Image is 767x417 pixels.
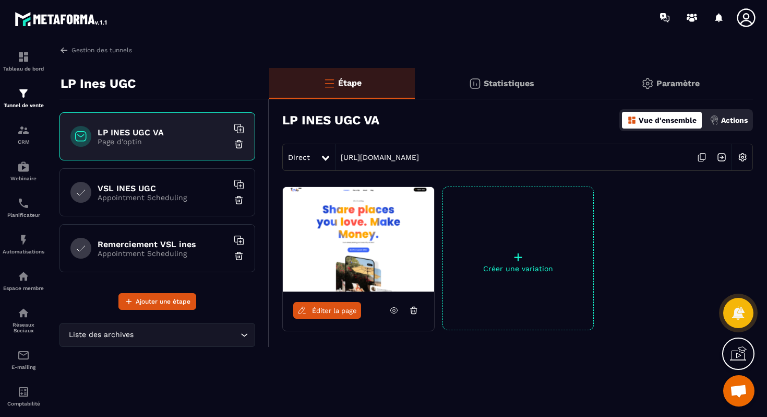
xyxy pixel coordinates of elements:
[98,193,228,202] p: Appointment Scheduling
[15,9,109,28] img: logo
[17,124,30,136] img: formation
[118,293,196,310] button: Ajouter une étape
[3,364,44,370] p: E-mailing
[3,299,44,341] a: social-networksocial-networkRéseaux Sociaux
[641,77,654,90] img: setting-gr.5f69749f.svg
[59,323,255,347] div: Search for option
[59,45,132,55] a: Gestion des tunnels
[3,285,44,291] p: Espace membre
[443,250,593,264] p: +
[3,176,44,181] p: Webinaire
[288,153,310,161] span: Direct
[98,183,228,193] h6: VSL INES UGC
[3,401,44,407] p: Comptabilité
[61,73,136,94] p: LP Ines UGC
[3,262,44,299] a: automationsautomationsEspace membre
[234,251,244,261] img: trash
[3,378,44,414] a: accountantaccountantComptabilité
[17,386,30,398] img: accountant
[17,349,30,362] img: email
[712,147,732,167] img: arrow-next.bcc2205e.svg
[136,329,238,341] input: Search for option
[234,195,244,205] img: trash
[3,102,44,108] p: Tunnel de vente
[17,160,30,173] img: automations
[484,78,534,88] p: Statistiques
[721,116,748,124] p: Actions
[443,264,593,273] p: Créer une variation
[283,187,434,292] img: image
[3,226,44,262] a: automationsautomationsAutomatisations
[323,77,335,89] img: bars-o.4a397970.svg
[98,239,228,249] h6: Remerciement VSL ines
[17,234,30,246] img: automations
[66,329,136,341] span: Liste des archives
[234,139,244,149] img: trash
[293,302,361,319] a: Éditer la page
[710,115,719,125] img: actions.d6e523a2.png
[3,139,44,145] p: CRM
[723,375,754,407] a: Ouvrir le chat
[3,322,44,333] p: Réseaux Sociaux
[335,153,419,161] a: [URL][DOMAIN_NAME]
[282,113,379,128] h3: LP INES UGC VA
[627,115,637,125] img: dashboard-orange.40269519.svg
[3,249,44,254] p: Automatisations
[136,296,190,307] span: Ajouter une étape
[59,45,69,55] img: arrow
[3,189,44,226] a: schedulerschedulerPlanificateur
[733,147,752,167] img: setting-w.858f3a88.svg
[656,78,700,88] p: Paramètre
[3,79,44,116] a: formationformationTunnel de vente
[3,153,44,189] a: automationsautomationsWebinaire
[3,116,44,153] a: formationformationCRM
[469,77,481,90] img: stats.20deebd0.svg
[17,307,30,319] img: social-network
[3,66,44,72] p: Tableau de bord
[17,197,30,210] img: scheduler
[98,249,228,258] p: Appointment Scheduling
[639,116,697,124] p: Vue d'ensemble
[312,307,357,315] span: Éditer la page
[98,128,228,137] h6: LP INES UGC VA
[98,137,228,146] p: Page d'optin
[3,212,44,218] p: Planificateur
[3,341,44,378] a: emailemailE-mailing
[338,78,362,88] p: Étape
[17,270,30,283] img: automations
[3,43,44,79] a: formationformationTableau de bord
[17,87,30,100] img: formation
[17,51,30,63] img: formation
